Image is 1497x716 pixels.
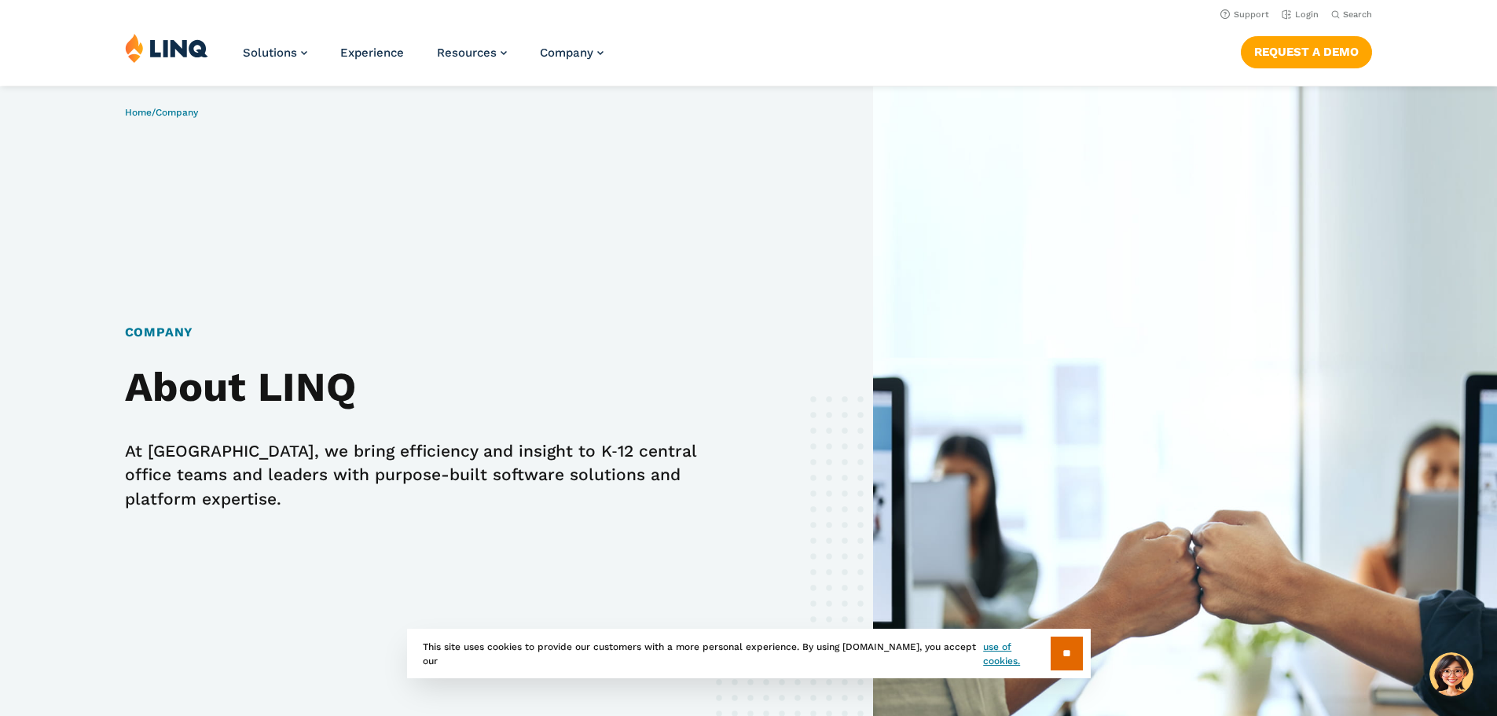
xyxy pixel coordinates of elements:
a: Experience [340,46,404,60]
a: Solutions [243,46,307,60]
a: use of cookies. [983,640,1050,668]
img: LINQ | K‑12 Software [125,33,208,63]
span: Solutions [243,46,297,60]
p: At [GEOGRAPHIC_DATA], we bring efficiency and insight to K‑12 central office teams and leaders wi... [125,439,715,510]
div: This site uses cookies to provide our customers with a more personal experience. By using [DOMAIN... [407,629,1091,678]
nav: Button Navigation [1241,33,1372,68]
span: Company [156,107,198,118]
a: Resources [437,46,507,60]
span: Company [540,46,593,60]
a: Login [1282,9,1319,20]
button: Open Search Bar [1331,9,1372,20]
span: Search [1343,9,1372,20]
nav: Primary Navigation [243,33,604,85]
h2: About LINQ [125,364,715,411]
a: Company [540,46,604,60]
button: Hello, have a question? Let’s chat. [1429,652,1473,696]
a: Home [125,107,152,118]
a: Request a Demo [1241,36,1372,68]
a: Support [1220,9,1269,20]
span: / [125,107,198,118]
span: Resources [437,46,497,60]
h1: Company [125,323,715,342]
